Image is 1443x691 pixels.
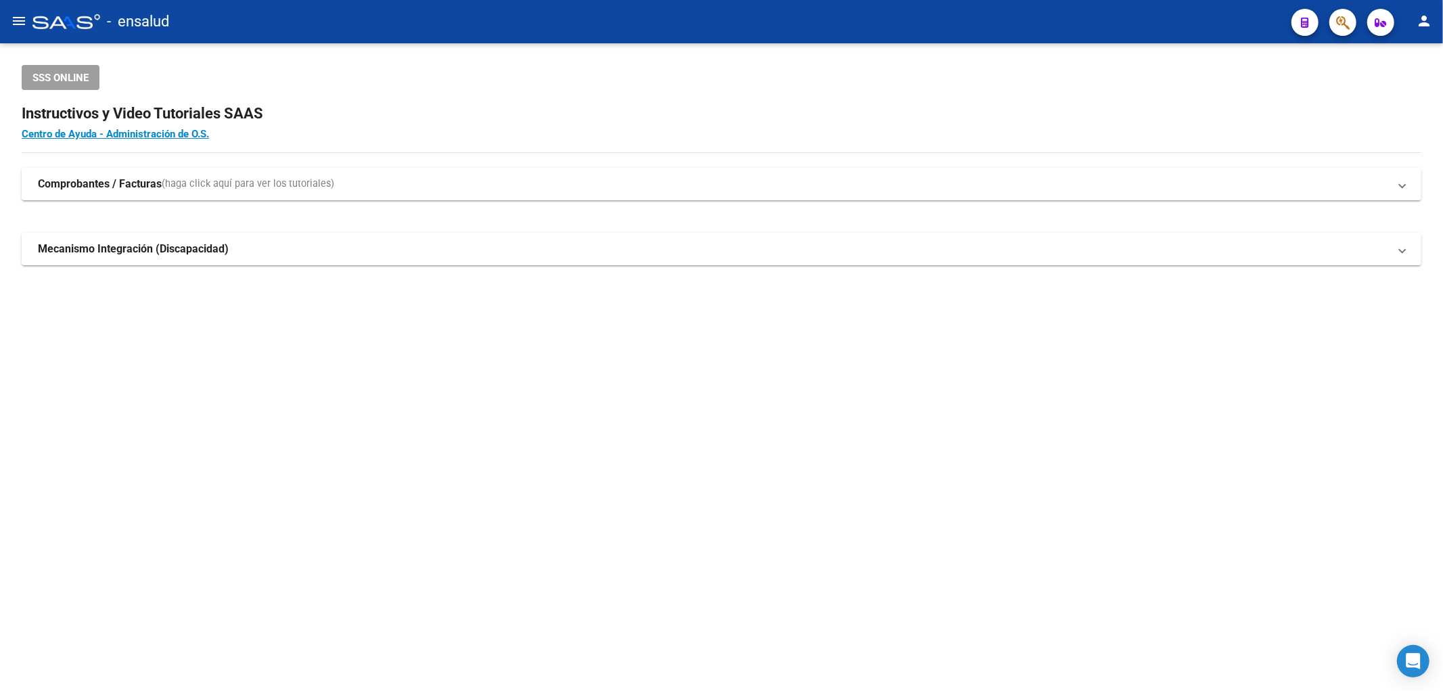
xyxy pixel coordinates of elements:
mat-icon: person [1416,13,1432,29]
a: Centro de Ayuda - Administración de O.S. [22,128,209,140]
span: (haga click aquí para ver los tutoriales) [162,177,334,192]
strong: Mecanismo Integración (Discapacidad) [38,242,229,257]
mat-expansion-panel-header: Comprobantes / Facturas(haga click aquí para ver los tutoriales) [22,168,1421,200]
span: - ensalud [107,7,169,37]
strong: Comprobantes / Facturas [38,177,162,192]
h2: Instructivos y Video Tutoriales SAAS [22,101,1421,127]
span: SSS ONLINE [32,72,89,84]
div: Open Intercom Messenger [1397,645,1429,677]
mat-icon: menu [11,13,27,29]
button: SSS ONLINE [22,65,99,90]
mat-expansion-panel-header: Mecanismo Integración (Discapacidad) [22,233,1421,265]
